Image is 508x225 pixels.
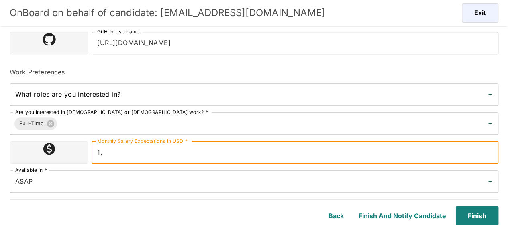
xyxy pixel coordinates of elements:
span: Full-Time [14,119,49,128]
label: Are you interested in [DEMOGRAPHIC_DATA] or [DEMOGRAPHIC_DATA] work? * [15,109,208,116]
button: Open [484,118,496,129]
h5: OnBoard on behalf of candidate: [EMAIL_ADDRESS][DOMAIN_NAME] [10,6,325,19]
div: Full-Time [14,117,57,130]
label: Available in * [15,167,47,173]
label: GitHub Username [97,28,139,35]
button: Exit [462,3,498,23]
button: Open [484,176,496,187]
button: Open [484,89,496,100]
h6: Work Preferences [10,67,498,77]
label: Monthly Salary Expectations in USD * [97,138,188,144]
